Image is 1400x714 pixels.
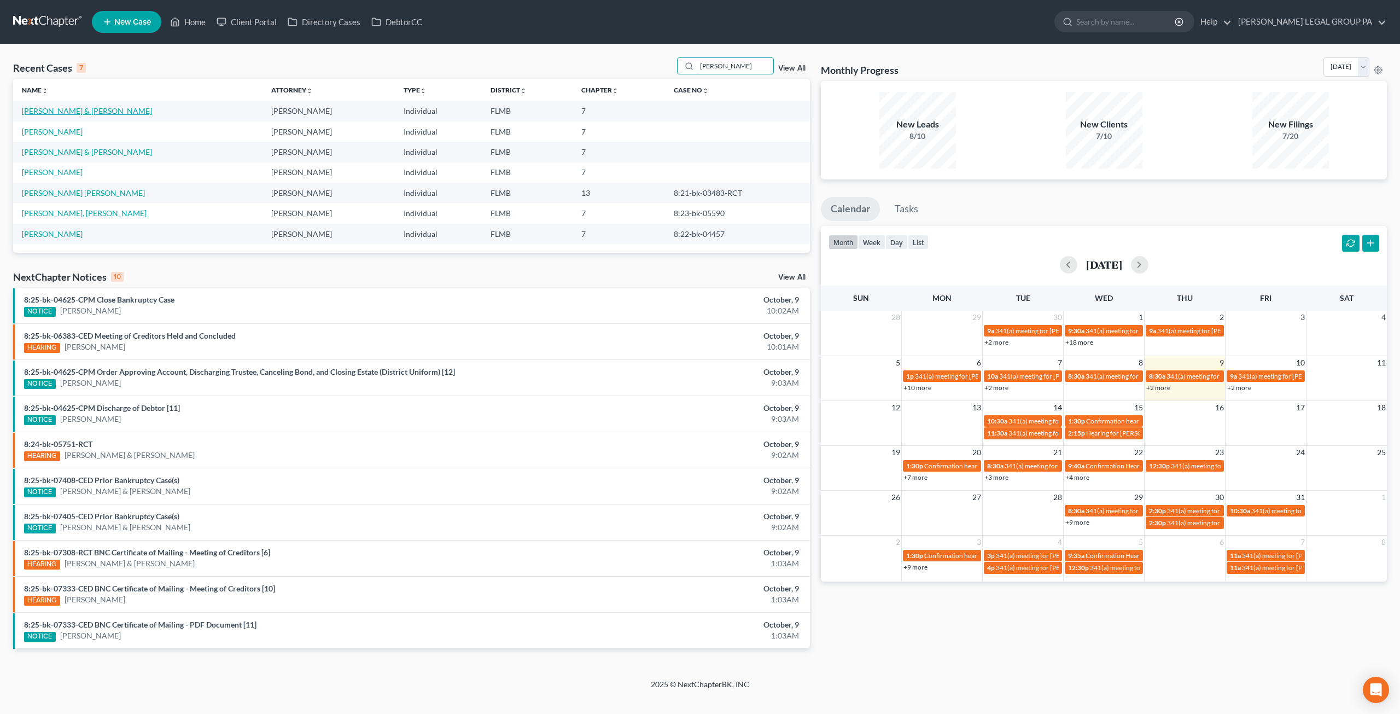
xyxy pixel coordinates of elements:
[24,596,60,606] div: HEARING
[778,274,806,281] a: View All
[22,127,83,136] a: [PERSON_NAME]
[987,552,995,560] span: 3p
[1252,118,1329,131] div: New Filings
[42,88,48,94] i: unfold_more
[1057,356,1063,369] span: 7
[1137,536,1144,549] span: 5
[932,293,952,303] span: Mon
[1195,12,1232,32] a: Help
[906,552,923,560] span: 1:30p
[1052,401,1063,414] span: 14
[1171,462,1276,470] span: 341(a) meeting for [PERSON_NAME]
[1166,372,1330,380] span: 341(a) meeting for [PERSON_NAME] & [PERSON_NAME]
[24,475,179,485] a: 8:25-bk-07408-CED Prior Bankruptcy Case(s)
[262,121,395,142] td: [PERSON_NAME]
[581,86,619,94] a: Chapterunfold_more
[976,536,982,549] span: 3
[612,88,619,94] i: unfold_more
[573,183,665,203] td: 13
[665,183,810,203] td: 8:21-bk-03483-RCT
[24,451,60,461] div: HEARING
[1242,552,1347,560] span: 341(a) meeting for [PERSON_NAME]
[60,522,190,533] a: [PERSON_NAME] & [PERSON_NAME]
[482,162,573,183] td: FLMB
[1065,473,1089,481] a: +4 more
[1068,417,1085,425] span: 1:30p
[971,446,982,459] span: 20
[548,403,799,414] div: October, 9
[24,295,174,304] a: 8:25-bk-04625-CPM Close Bankruptcy Case
[987,564,995,572] span: 4p
[548,547,799,558] div: October, 9
[885,235,908,249] button: day
[262,162,395,183] td: [PERSON_NAME]
[114,18,151,26] span: New Case
[971,401,982,414] span: 13
[24,403,180,413] a: 8:25-bk-04625-CPM Discharge of Debtor [11]
[548,619,799,630] div: October, 9
[1214,446,1225,459] span: 23
[1068,429,1085,437] span: 2:15p
[1295,491,1306,504] span: 31
[306,88,313,94] i: unfold_more
[1066,118,1142,131] div: New Clients
[282,12,366,32] a: Directory Cases
[1086,327,1191,335] span: 341(a) meeting for [PERSON_NAME]
[1376,401,1387,414] span: 18
[482,203,573,223] td: FLMB
[262,101,395,121] td: [PERSON_NAME]
[879,118,956,131] div: New Leads
[1052,311,1063,324] span: 30
[1133,491,1144,504] span: 29
[60,414,121,425] a: [PERSON_NAME]
[22,188,145,198] a: [PERSON_NAME] [PERSON_NAME]
[1363,677,1389,703] div: Open Intercom Messenger
[971,311,982,324] span: 29
[1238,372,1344,380] span: 341(a) meeting for [PERSON_NAME]
[22,147,152,156] a: [PERSON_NAME] & [PERSON_NAME]
[915,372,1020,380] span: 341(a) meeting for [PERSON_NAME]
[1295,446,1306,459] span: 24
[24,548,270,557] a: 8:25-bk-07308-RCT BNC Certificate of Mailing - Meeting of Creditors [6]
[395,142,482,162] td: Individual
[13,61,86,74] div: Recent Cases
[987,429,1007,437] span: 11:30a
[22,208,147,218] a: [PERSON_NAME], [PERSON_NAME]
[548,305,799,316] div: 10:02AM
[1230,552,1241,560] span: 11a
[548,630,799,641] div: 1:03AM
[1230,507,1250,515] span: 10:30a
[24,379,56,389] div: NOTICE
[548,450,799,461] div: 9:02AM
[1376,356,1387,369] span: 11
[24,560,60,570] div: HEARING
[1016,293,1030,303] span: Tue
[697,58,773,74] input: Search by name...
[1095,293,1113,303] span: Wed
[24,584,275,593] a: 8:25-bk-07333-CED BNC Certificate of Mailing - Meeting of Creditors [10]
[548,294,799,305] div: October, 9
[1177,293,1193,303] span: Thu
[548,439,799,450] div: October, 9
[903,384,931,392] a: +10 more
[1057,536,1063,549] span: 4
[1052,491,1063,504] span: 28
[890,491,901,504] span: 26
[1167,507,1331,515] span: 341(a) meeting for [PERSON_NAME] & [PERSON_NAME]
[262,142,395,162] td: [PERSON_NAME]
[1218,536,1225,549] span: 6
[24,415,56,425] div: NOTICE
[165,12,211,32] a: Home
[482,121,573,142] td: FLMB
[674,86,709,94] a: Case Nounfold_more
[262,224,395,244] td: [PERSON_NAME]
[395,203,482,223] td: Individual
[821,63,899,77] h3: Monthly Progress
[1299,536,1306,549] span: 7
[987,372,998,380] span: 10a
[984,384,1008,392] a: +2 more
[13,270,124,283] div: NextChapter Notices
[262,183,395,203] td: [PERSON_NAME]
[548,367,799,378] div: October, 9
[404,86,427,94] a: Typeunfold_more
